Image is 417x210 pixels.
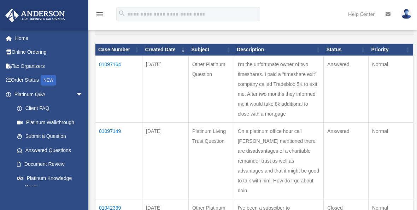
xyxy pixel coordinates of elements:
td: 01097164 [95,56,142,122]
td: Other Platinum Question [188,56,234,122]
span: arrow_drop_down [76,87,90,102]
th: Created Date: activate to sort column ascending [142,44,188,56]
a: Client FAQ [10,101,90,116]
a: Online Ordering [5,45,94,59]
td: Normal [368,56,413,122]
td: On a platinum office hour call [PERSON_NAME] mentioned there are disadvantages of a charitable re... [234,122,324,199]
a: Platinum Q&Aarrow_drop_down [5,87,90,101]
div: NEW [41,75,56,86]
th: Case Number: activate to sort column ascending [95,44,142,56]
a: Order StatusNEW [5,73,94,88]
td: Platinum Living Trust Question [188,122,234,199]
img: User Pic [401,9,412,19]
a: Document Review [10,157,90,171]
i: search [118,10,126,17]
a: Home [5,31,94,45]
a: Platinum Knowledge Room [10,171,90,194]
th: Status: activate to sort column ascending [324,44,369,56]
td: Answered [324,122,369,199]
td: Answered [324,56,369,122]
td: Normal [368,122,413,199]
td: [DATE] [142,56,188,122]
i: menu [95,10,104,18]
td: I'm the unfortunate owner of two timeshares. I paid a "timeshare exit" company called Tradebloc 5... [234,56,324,122]
th: Priority: activate to sort column ascending [368,44,413,56]
img: Anderson Advisors Platinum Portal [3,8,67,22]
a: menu [95,12,104,18]
th: Subject: activate to sort column ascending [188,44,234,56]
a: Submit a Question [10,129,90,144]
a: Answered Questions [10,143,87,157]
th: Description: activate to sort column ascending [234,44,324,56]
a: Tax Organizers [5,59,94,73]
td: [DATE] [142,122,188,199]
a: Platinum Walkthrough [10,115,90,129]
td: 01097149 [95,122,142,199]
